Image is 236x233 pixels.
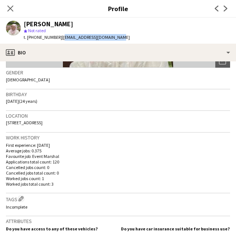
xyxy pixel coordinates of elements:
[6,204,230,210] p: Incomplete
[6,142,230,148] p: First experience: [DATE]
[6,170,230,176] p: Cancelled jobs total count: 0
[6,226,115,232] h5: Do you have access to any of these vehicles?
[24,21,73,27] div: [PERSON_NAME]
[6,218,230,224] h3: Attributes
[121,226,230,232] h5: Do you have car insurance suitable for business use?
[6,134,230,141] h3: Work history
[62,34,130,40] span: | [EMAIL_ADDRESS][DOMAIN_NAME]
[6,153,230,159] p: Favourite job: Event Marshal
[28,28,46,33] span: Not rated
[6,181,230,187] p: Worked jobs total count: 3
[6,159,230,165] p: Applications total count: 120
[6,176,230,181] p: Worked jobs count: 1
[6,112,230,119] h3: Location
[6,98,37,104] span: [DATE] (24 years)
[6,120,43,125] span: [STREET_ADDRESS]
[6,165,230,170] p: Cancelled jobs count: 0
[6,148,230,153] p: Average jobs: 0.375
[6,77,50,82] span: [DEMOGRAPHIC_DATA]
[6,69,230,76] h3: Gender
[6,91,230,98] h3: Birthday
[24,34,62,40] span: t. [PHONE_NUMBER]
[6,195,230,203] h3: Tags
